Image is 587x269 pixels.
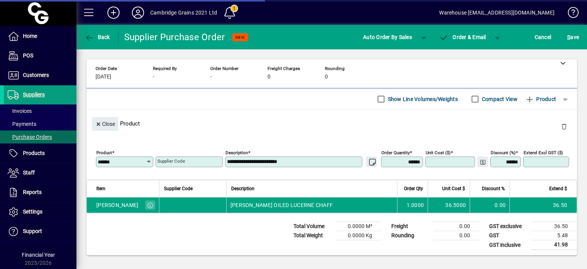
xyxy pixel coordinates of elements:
td: Total Weight [290,231,336,240]
button: Profile [126,6,150,20]
a: POS [4,46,76,65]
label: Show Line Volumes/Weights [386,95,458,103]
span: Suppliers [23,91,45,98]
span: Customers [23,72,49,78]
button: Cancel [533,30,553,44]
td: 0.00 [470,197,509,213]
td: 36.50 [509,197,577,213]
td: 5.48 [531,231,577,240]
td: 41.98 [531,240,577,250]
span: ave [567,31,579,43]
button: Product [521,92,560,106]
button: Auto Order By Sales [359,30,416,44]
a: Invoices [4,104,76,117]
td: 0.00 [433,222,479,231]
td: 0.0000 M³ [336,222,381,231]
mat-label: Product [96,150,112,155]
span: Auto Order By Sales [363,31,412,43]
span: Description [231,184,255,193]
td: 1.0000 [397,197,428,213]
span: - [153,74,154,80]
mat-label: Description [225,150,248,155]
span: Support [23,228,42,234]
a: Knowledge Base [562,2,577,26]
a: Support [4,222,76,241]
span: [DATE] [96,74,111,80]
span: Order & Email [439,34,486,40]
app-page-header-button: Back [76,30,118,44]
mat-label: Unit Cost ($) [426,150,451,155]
mat-label: Supplier Code [157,158,185,164]
a: Customers [4,66,76,85]
span: NEW [235,35,245,40]
div: [PERSON_NAME] [96,201,138,209]
app-page-header-button: Close [90,120,120,127]
span: 0 [325,74,328,80]
td: 0.0000 Kg [336,231,381,240]
span: Invoices [8,108,32,114]
td: GST inclusive [485,240,531,250]
span: Purchase Orders [8,134,52,140]
td: 36.50 [531,222,577,231]
div: Product [86,109,577,137]
mat-label: Extend excl GST ($) [524,150,563,155]
button: Add [101,6,126,20]
span: Products [23,150,45,156]
span: Discount % [482,184,505,193]
span: Home [23,33,37,39]
a: Staff [4,163,76,183]
button: Close [92,117,118,131]
td: Total Volume [290,222,336,231]
td: Rounding [388,231,433,240]
button: Save [565,30,581,44]
td: GST [485,231,531,240]
span: Item [96,184,105,193]
td: Freight [388,222,433,231]
mat-label: Order Quantity [381,150,410,155]
app-page-header-button: Delete [555,123,573,130]
div: Cambridge Grains 2021 Ltd [150,7,217,19]
span: Financial Year [22,252,55,258]
span: Unit Cost $ [442,184,465,193]
span: Close [95,118,115,130]
div: Warehouse [EMAIL_ADDRESS][DOMAIN_NAME] [439,7,555,19]
mat-label: Discount (%) [491,150,516,155]
span: Order Qty [404,184,423,193]
td: GST exclusive [485,222,531,231]
button: Change Price Levels [477,157,488,167]
span: S [567,34,570,40]
span: Back [84,34,110,40]
a: Settings [4,202,76,222]
button: Back [83,30,112,44]
td: 36.5000 [428,197,470,213]
span: Product [525,93,556,105]
span: Payments [8,121,36,127]
a: Home [4,27,76,46]
a: Purchase Orders [4,130,76,143]
button: Delete [555,117,573,135]
span: Supplier Code [164,184,193,193]
a: Products [4,144,76,163]
span: Extend $ [549,184,567,193]
span: Reports [23,189,42,195]
a: Reports [4,183,76,202]
span: Staff [23,170,35,176]
span: - [210,74,212,80]
span: Cancel [535,31,551,43]
span: POS [23,52,33,59]
td: 0.00 [433,231,479,240]
a: Payments [4,117,76,130]
span: 0 [268,74,271,80]
span: Settings [23,209,42,215]
span: [PERSON_NAME] OILED LUCERNE CHAFF [230,201,333,209]
label: Compact View [480,95,517,103]
button: Order & Email [436,30,490,44]
div: Supplier Purchase Order [124,31,225,43]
